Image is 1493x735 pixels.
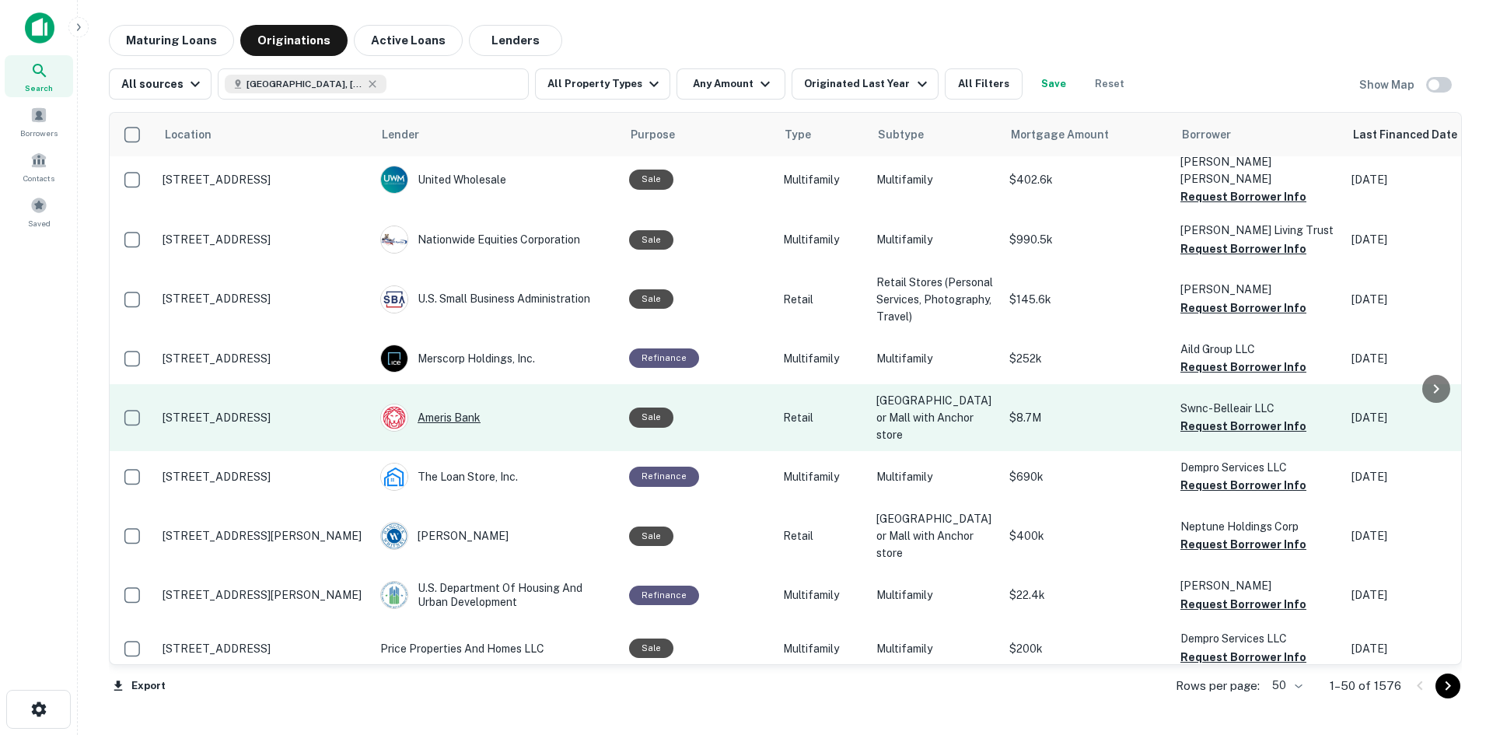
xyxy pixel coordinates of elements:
[1180,417,1306,436] button: Request Borrower Info
[1029,68,1079,100] button: Save your search to get updates of matches that match your search criteria.
[876,392,994,443] p: [GEOGRAPHIC_DATA] or Mall with Anchor store
[382,125,419,144] span: Lender
[629,170,673,189] div: Sale
[163,233,365,247] p: [STREET_ADDRESS]
[775,113,869,156] th: Type
[869,113,1002,156] th: Subtype
[631,125,695,144] span: Purpose
[1351,171,1491,188] p: [DATE]
[1180,595,1306,614] button: Request Borrower Info
[783,350,861,367] p: Multifamily
[155,113,372,156] th: Location
[381,226,407,253] img: picture
[1180,577,1336,594] p: [PERSON_NAME]
[5,145,73,187] a: Contacts
[1180,476,1306,495] button: Request Borrower Info
[878,125,924,144] span: Subtype
[380,640,614,657] p: Price Properties And Homes LLC
[1009,171,1165,188] p: $402.6k
[1180,222,1336,239] p: [PERSON_NAME] Living Trust
[1009,409,1165,426] p: $8.7M
[1330,677,1401,695] p: 1–50 of 1576
[372,113,621,156] th: Lender
[1180,240,1306,258] button: Request Borrower Info
[109,25,234,56] button: Maturing Loans
[876,586,994,604] p: Multifamily
[1009,468,1165,485] p: $690k
[1009,527,1165,544] p: $400k
[1002,113,1173,156] th: Mortgage Amount
[629,467,699,486] div: This loan purpose was for refinancing
[804,75,931,93] div: Originated Last Year
[621,113,775,156] th: Purpose
[876,468,994,485] p: Multifamily
[380,581,614,609] div: U.s. Department Of Housing And Urban Development
[629,230,673,250] div: Sale
[380,285,614,313] div: U.s. Small Business Administration
[1173,113,1344,156] th: Borrower
[1009,350,1165,367] p: $252k
[629,586,699,605] div: This loan purpose was for refinancing
[876,231,994,248] p: Multifamily
[381,464,407,490] img: picture
[1180,358,1306,376] button: Request Borrower Info
[535,68,670,100] button: All Property Types
[629,527,673,546] div: Sale
[1180,153,1336,187] p: [PERSON_NAME] [PERSON_NAME]
[163,588,365,602] p: [STREET_ADDRESS][PERSON_NAME]
[1351,468,1491,485] p: [DATE]
[1180,518,1336,535] p: Neptune Holdings Corp
[5,191,73,233] a: Saved
[163,642,365,656] p: [STREET_ADDRESS]
[1180,299,1306,317] button: Request Borrower Info
[109,674,170,698] button: Export
[240,25,348,56] button: Originations
[783,640,861,657] p: Multifamily
[783,586,861,604] p: Multifamily
[629,348,699,368] div: This loan purpose was for refinancing
[1415,561,1493,635] iframe: Chat Widget
[677,68,785,100] button: Any Amount
[380,522,614,550] div: [PERSON_NAME]
[792,68,938,100] button: Originated Last Year
[25,12,54,44] img: capitalize-icon.png
[1351,291,1491,308] p: [DATE]
[380,463,614,491] div: The Loan Store, Inc.
[629,289,673,309] div: Sale
[20,127,58,139] span: Borrowers
[876,510,994,562] p: [GEOGRAPHIC_DATA] or Mall with Anchor store
[1009,640,1165,657] p: $200k
[1009,586,1165,604] p: $22.4k
[1180,281,1336,298] p: [PERSON_NAME]
[28,217,51,229] span: Saved
[380,404,614,432] div: Ameris Bank
[1180,630,1336,647] p: Dempro Services LLC
[1085,68,1135,100] button: Reset
[218,68,529,100] button: [GEOGRAPHIC_DATA], [GEOGRAPHIC_DATA], [GEOGRAPHIC_DATA]
[876,640,994,657] p: Multifamily
[354,25,463,56] button: Active Loans
[1266,674,1305,697] div: 50
[1180,341,1336,358] p: Aild Group LLC
[5,55,73,97] a: Search
[876,171,994,188] p: Multifamily
[5,100,73,142] a: Borrowers
[163,529,365,543] p: [STREET_ADDRESS][PERSON_NAME]
[381,166,407,193] img: picture
[1180,648,1306,667] button: Request Borrower Info
[783,291,861,308] p: Retail
[783,527,861,544] p: Retail
[629,408,673,427] div: Sale
[380,345,614,373] div: Merscorp Holdings, Inc.
[381,345,407,372] img: picture
[163,470,365,484] p: [STREET_ADDRESS]
[1351,527,1491,544] p: [DATE]
[876,350,994,367] p: Multifamily
[1351,231,1491,248] p: [DATE]
[164,125,232,144] span: Location
[1435,674,1460,698] button: Go to next page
